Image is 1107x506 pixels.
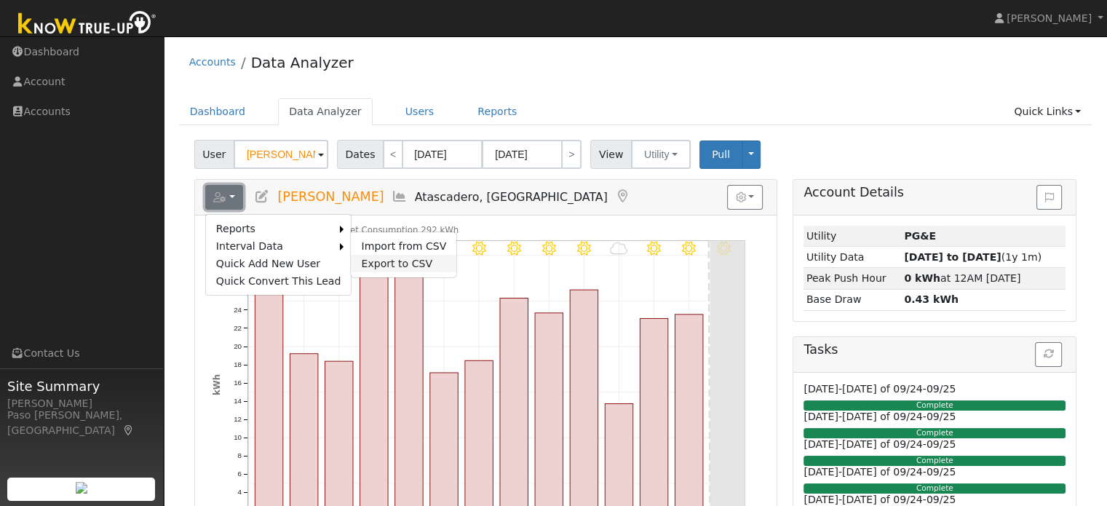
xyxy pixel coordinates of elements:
[804,342,1066,357] h5: Tasks
[189,56,236,68] a: Accounts
[179,98,257,125] a: Dashboard
[383,140,403,169] a: <
[7,408,156,438] div: Paso [PERSON_NAME], [GEOGRAPHIC_DATA]
[590,140,632,169] span: View
[337,140,384,169] span: Dates
[1035,342,1062,367] button: Refresh
[699,141,742,169] button: Pull
[577,242,591,256] i: 9/17 - Clear
[277,189,384,204] span: [PERSON_NAME]
[394,98,445,125] a: Users
[804,438,1066,451] h6: [DATE]-[DATE] of 09/24-09/25
[904,251,1041,263] span: (1y 1m)
[804,268,901,289] td: Peak Push Hour
[194,140,234,169] span: User
[647,242,661,256] i: 9/19 - MostlyClear
[804,411,1066,423] h6: [DATE]-[DATE] of 09/24-09/25
[1003,98,1092,125] a: Quick Links
[1007,12,1092,24] span: [PERSON_NAME]
[712,149,730,160] span: Pull
[904,272,940,284] strong: 0 kWh
[278,98,373,125] a: Data Analyzer
[251,54,354,71] a: Data Analyzer
[234,306,242,314] text: 24
[610,242,628,256] i: 9/18 - Cloudy
[237,452,241,460] text: 8
[351,255,456,272] a: Export to CSV
[804,428,1066,438] div: Complete
[804,494,1066,506] h6: [DATE]-[DATE] of 09/24-09/25
[804,289,901,310] td: Base Draw
[561,140,582,169] a: >
[904,230,936,242] strong: ID: 17314394, authorized: 09/22/25
[206,255,352,272] a: Quick Add New User
[804,483,1066,494] div: Complete
[122,424,135,436] a: Map
[237,470,241,478] text: 6
[234,379,242,387] text: 16
[804,383,1066,395] h6: [DATE]-[DATE] of 09/24-09/25
[804,185,1066,200] h5: Account Details
[351,237,456,255] a: Import from CSV
[415,190,608,204] span: Atascadero, [GEOGRAPHIC_DATA]
[904,251,1001,263] strong: [DATE] to [DATE]
[902,268,1066,289] td: at 12AM [DATE]
[472,242,485,256] i: 9/14 - Clear
[234,288,242,296] text: 26
[507,242,520,256] i: 9/15 - Clear
[234,416,242,424] text: 12
[206,237,341,255] a: Interval Data
[76,482,87,494] img: retrieve
[392,189,408,204] a: Multi-Series Graph
[904,293,959,305] strong: 0.43 kWh
[206,272,352,290] a: Quick Convert This Lead
[234,434,242,442] text: 10
[234,342,242,350] text: 20
[237,489,242,497] text: 4
[542,242,556,256] i: 9/16 - Clear
[254,189,270,204] a: Edit User (37717)
[804,456,1066,466] div: Complete
[234,324,242,332] text: 22
[234,140,328,169] input: Select a User
[804,247,901,268] td: Utility Data
[344,225,459,235] text: Net Consumption 292 kWh
[7,376,156,396] span: Site Summary
[234,397,242,405] text: 14
[804,400,1066,411] div: Complete
[804,226,901,247] td: Utility
[615,189,631,204] a: Map
[467,98,528,125] a: Reports
[234,360,242,368] text: 18
[206,220,341,237] a: Reports
[631,140,691,169] button: Utility
[682,242,696,256] i: 9/20 - MostlyClear
[7,396,156,411] div: [PERSON_NAME]
[211,374,221,395] text: kWh
[11,8,164,41] img: Know True-Up
[804,466,1066,478] h6: [DATE]-[DATE] of 09/24-09/25
[1036,185,1062,210] button: Issue History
